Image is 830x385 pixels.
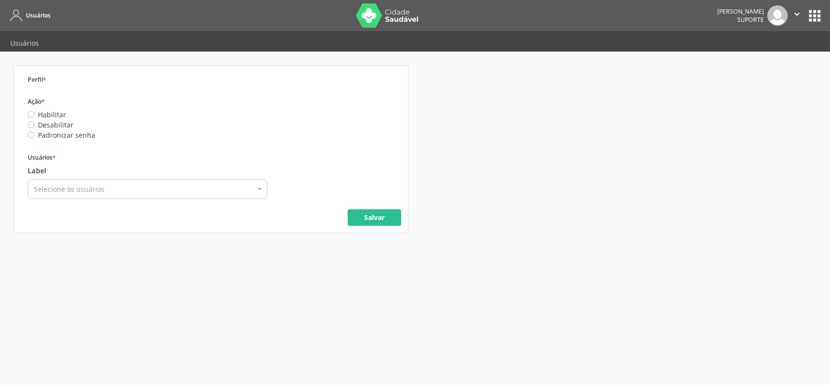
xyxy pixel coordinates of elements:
[28,73,46,88] label: Perfil
[26,11,51,19] span: Usuários
[792,9,802,19] i: 
[767,5,788,26] img: img
[34,184,105,194] span: Selecione os usuários
[737,16,764,24] span: Suporte
[28,94,45,110] label: Ação
[38,120,73,129] span: Desabilitar
[348,209,401,226] button: Salvar
[7,7,51,23] a: Usuários
[806,7,823,24] button: apps
[717,7,764,16] div: [PERSON_NAME]
[3,35,46,52] a: Usuários
[38,110,66,119] span: Habilitar
[28,166,46,175] span: Label
[38,130,95,140] span: Padronizar senha
[364,213,385,222] strong: Salvar
[788,5,806,26] button: 
[28,150,56,165] label: Usuários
